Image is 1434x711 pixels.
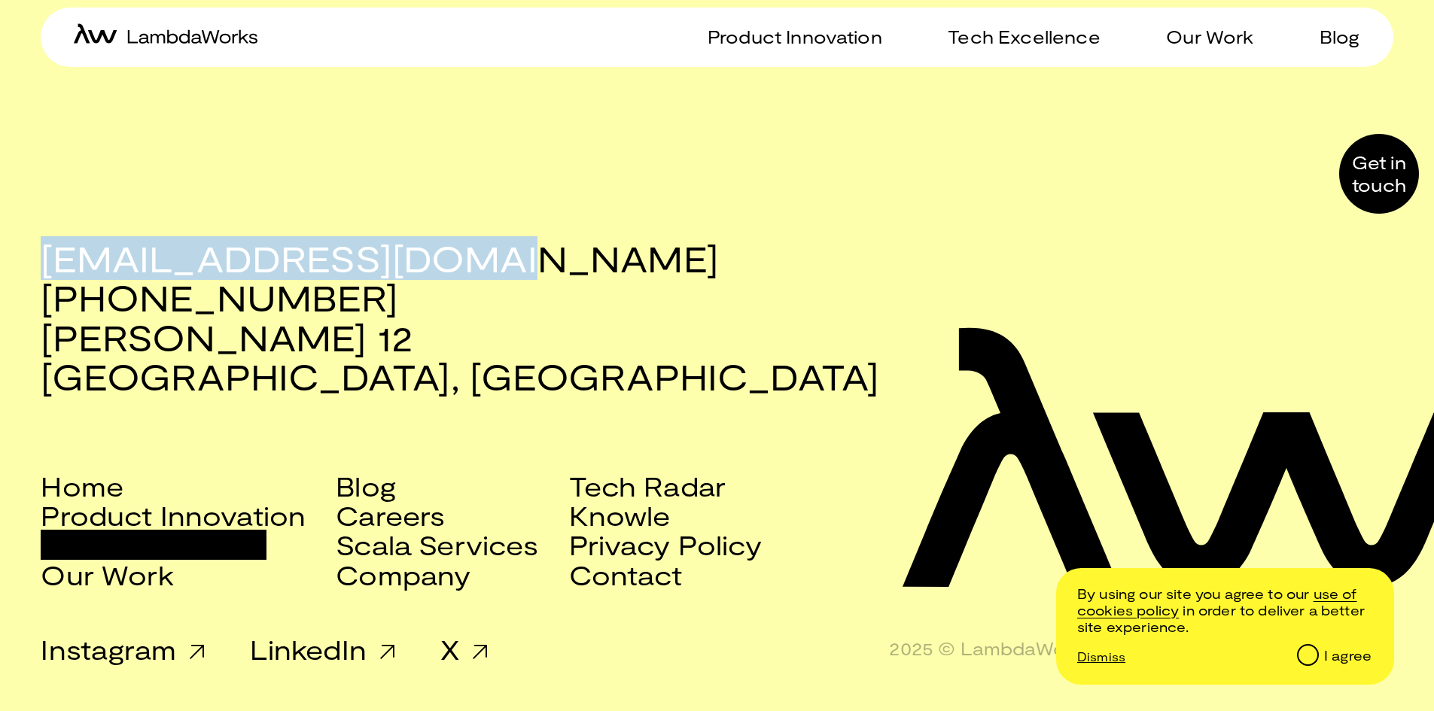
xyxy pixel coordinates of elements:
a: Company [336,560,470,589]
a: Our Work [41,560,173,589]
a: Instagram [41,633,205,665]
a: Blog [336,471,396,500]
p: Blog [1320,26,1360,47]
a: X [440,633,488,665]
a: Tech Excellence [930,26,1100,47]
p: Product Innovation [708,26,882,47]
a: Product Innovation [690,26,882,47]
h3: [EMAIL_ADDRESS][DOMAIN_NAME] [PHONE_NUMBER] [PERSON_NAME] 12 [GEOGRAPHIC_DATA], [GEOGRAPHIC_DATA] [41,239,1393,397]
a: Contact [569,560,683,589]
a: /cookie-and-privacy-policy [1077,585,1357,618]
a: LinkedIn [250,633,395,665]
a: Privacy Policy [569,530,762,559]
a: Product Innovation [41,500,306,530]
p: Our Work [1166,26,1253,47]
a: Scala Services [336,530,538,559]
span: 2025 © LambdaWorks d.o.o. [889,638,1149,660]
a: Blog [1302,26,1360,47]
a: Home [41,471,123,500]
a: Our Work [1148,26,1253,47]
div: I agree [1324,648,1372,664]
a: Careers [336,500,445,530]
p: Tech Excellence [948,26,1100,47]
a: Tech Radar [569,471,726,500]
p: Dismiss [1077,649,1125,664]
p: By using our site you agree to our in order to deliver a better site experience. [1077,586,1372,635]
a: Knowle [569,500,671,530]
a: home-icon [74,23,257,50]
a: Tech Excellence [41,530,266,559]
